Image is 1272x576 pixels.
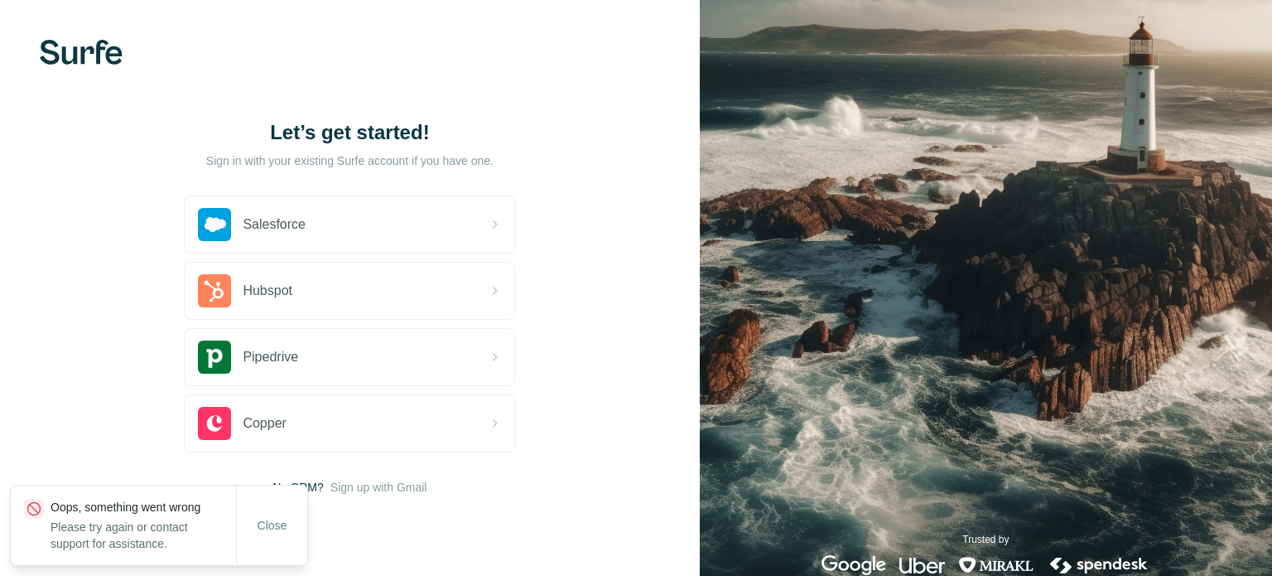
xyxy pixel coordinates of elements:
[184,119,515,146] h1: Let’s get started!
[330,479,427,496] button: Sign up with Gmail
[246,511,299,540] button: Close
[40,40,123,65] img: Surfe's logo
[272,479,323,496] span: No CRM?
[206,152,494,169] p: Sign in with your existing Surfe account if you have one.
[258,517,287,534] span: Close
[51,499,236,515] p: Oops, something went wrong
[243,414,286,433] span: Copper
[899,555,945,575] img: uber's logo
[243,215,306,235] span: Salesforce
[243,281,292,301] span: Hubspot
[958,555,1034,575] img: mirakl's logo
[243,347,298,367] span: Pipedrive
[962,532,1009,547] p: Trusted by
[198,208,231,241] img: salesforce's logo
[198,407,231,440] img: copper's logo
[51,519,236,552] p: Please try again or contact support for assistance.
[1048,555,1150,575] img: spendesk's logo
[821,555,886,575] img: google's logo
[198,274,231,307] img: hubspot's logo
[198,341,231,374] img: pipedrive's logo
